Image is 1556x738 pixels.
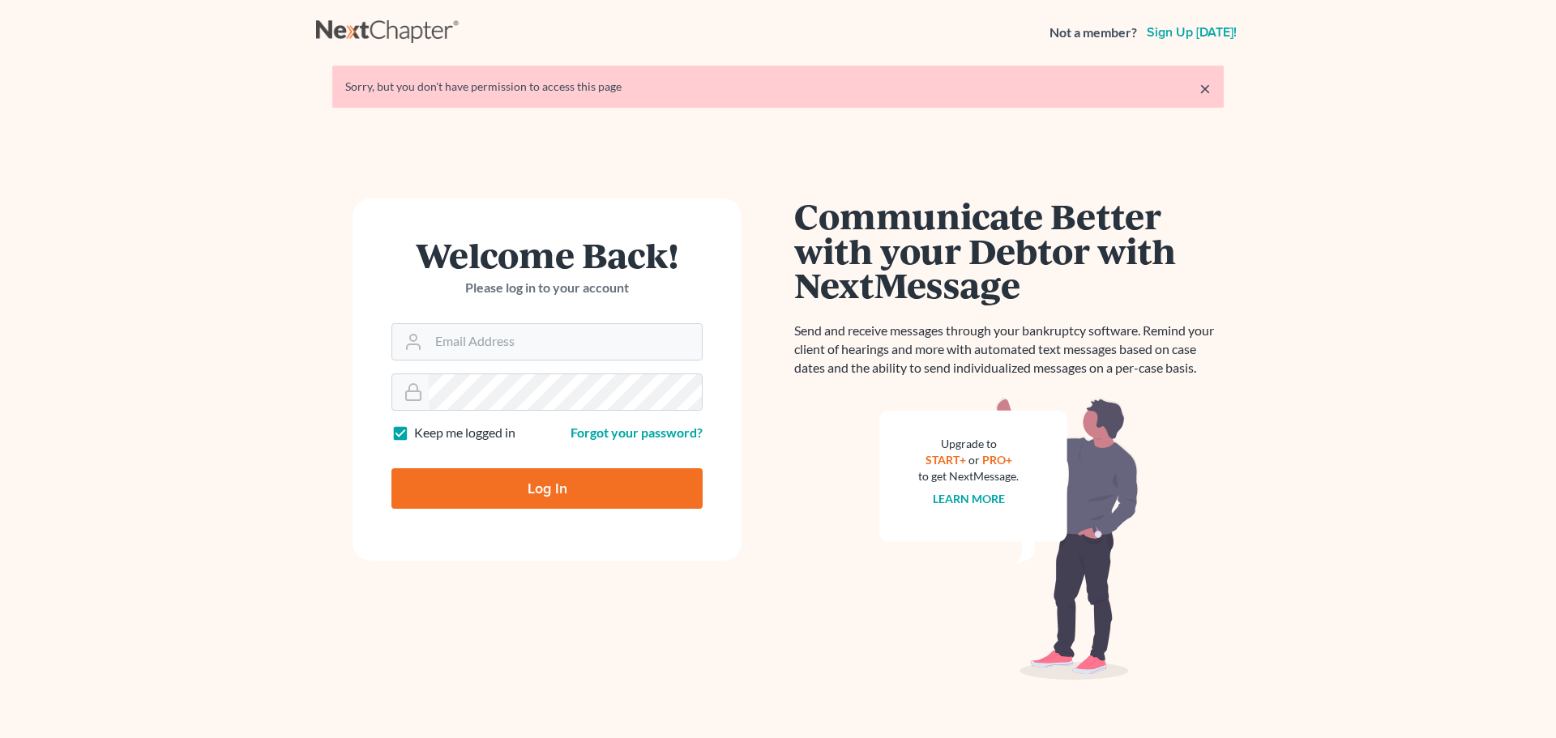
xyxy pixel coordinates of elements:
p: Please log in to your account [391,279,703,297]
span: or [968,453,980,467]
div: Upgrade to [918,436,1019,452]
div: Sorry, but you don't have permission to access this page [345,79,1211,95]
input: Email Address [429,324,702,360]
a: START+ [925,453,966,467]
input: Log In [391,468,703,509]
a: Learn more [933,492,1005,506]
strong: Not a member? [1049,23,1137,42]
a: × [1199,79,1211,98]
h1: Communicate Better with your Debtor with NextMessage [794,198,1224,302]
a: Forgot your password? [571,424,703,440]
a: Sign up [DATE]! [1143,26,1240,39]
h1: Welcome Back! [391,237,703,272]
label: Keep me logged in [414,424,515,442]
div: to get NextMessage. [918,468,1019,484]
a: PRO+ [982,453,1012,467]
img: nextmessage_bg-59042aed3d76b12b5cd301f8e5b87938c9018125f34e5fa2b7a6b67550977c72.svg [879,397,1139,680]
p: Send and receive messages through your bankruptcy software. Remind your client of hearings and mo... [794,322,1224,378]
